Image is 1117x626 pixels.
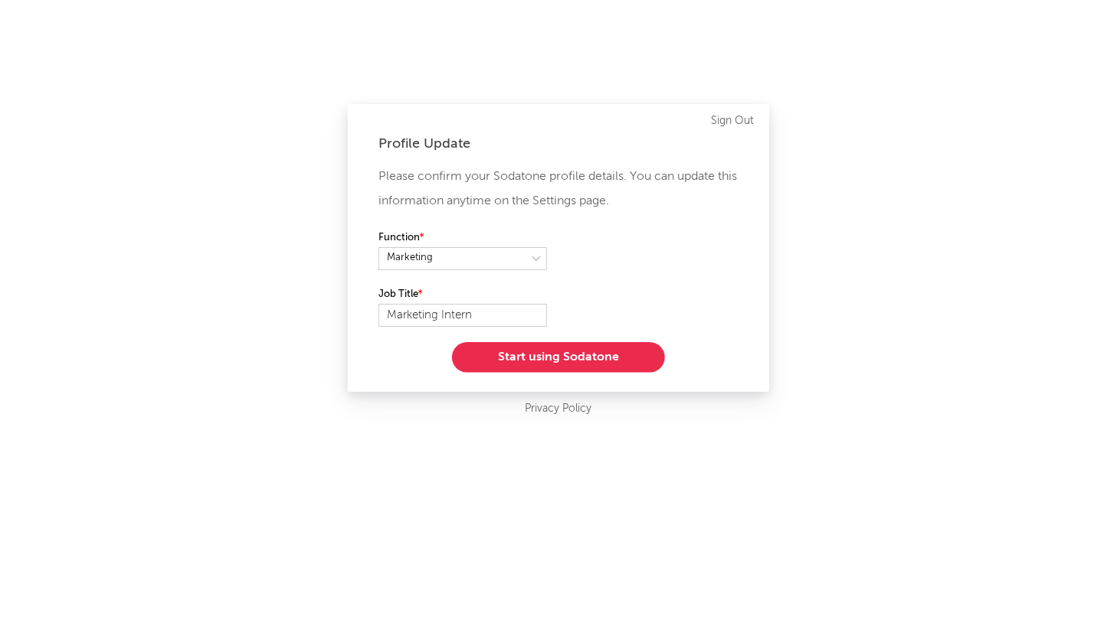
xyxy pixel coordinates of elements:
[378,285,547,304] label: Job Title
[378,135,739,153] div: Profile Update
[452,342,665,373] button: Start using Sodatone
[711,112,754,130] a: Sign Out
[378,229,547,247] label: Function
[378,165,739,214] p: Please confirm your Sodatone profile details. You can update this information anytime on the Sett...
[526,399,592,419] a: Privacy Policy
